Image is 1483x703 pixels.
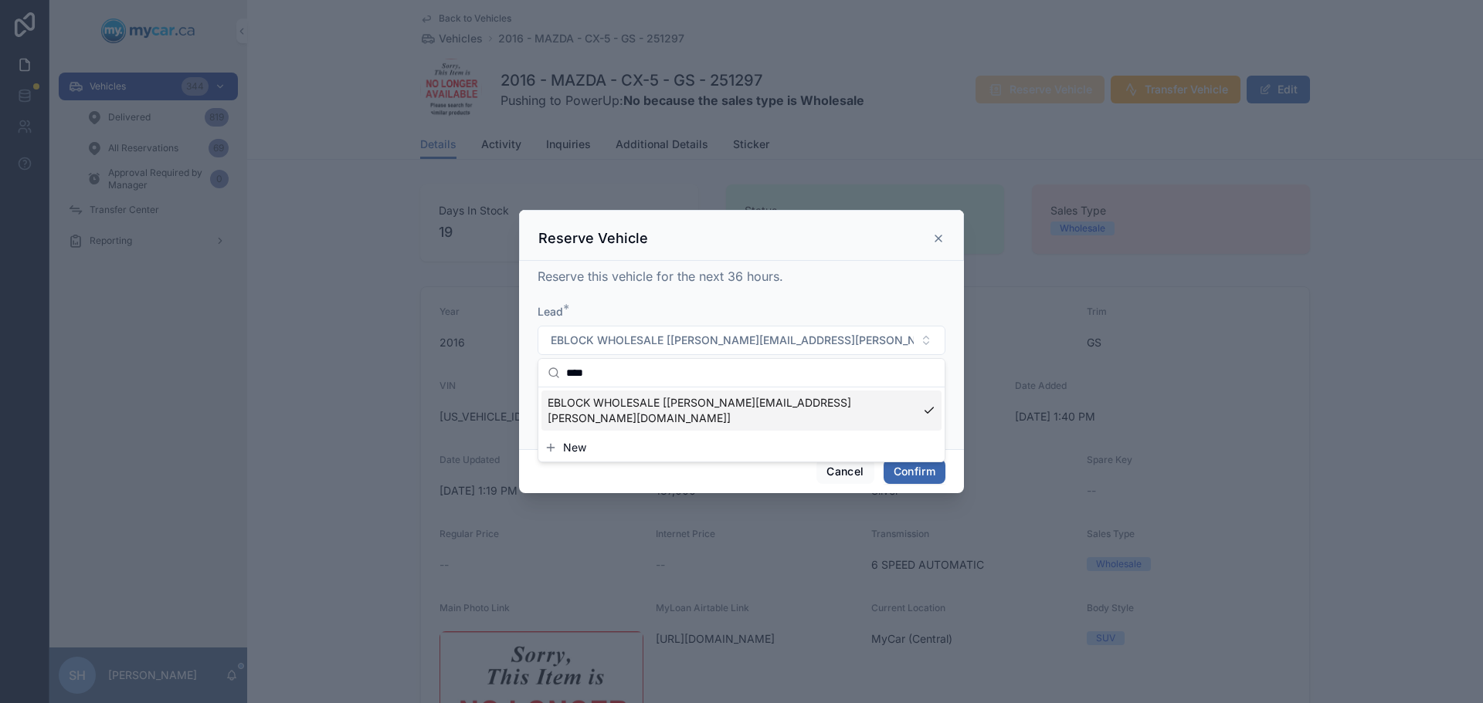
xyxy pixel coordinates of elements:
h3: Reserve Vehicle [538,229,648,248]
span: EBLOCK WHOLESALE [[PERSON_NAME][EMAIL_ADDRESS][PERSON_NAME][DOMAIN_NAME]] [548,395,917,426]
span: Lead [538,305,563,318]
div: Suggestions [538,387,945,434]
button: New [545,440,938,455]
button: Cancel [816,459,874,484]
button: Confirm [884,459,945,484]
span: New [563,440,586,455]
span: EBLOCK WHOLESALE [[PERSON_NAME][EMAIL_ADDRESS][PERSON_NAME][DOMAIN_NAME]] [551,333,914,348]
button: Select Button [538,326,945,355]
span: Reserve this vehicle for the next 36 hours. [538,269,783,284]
